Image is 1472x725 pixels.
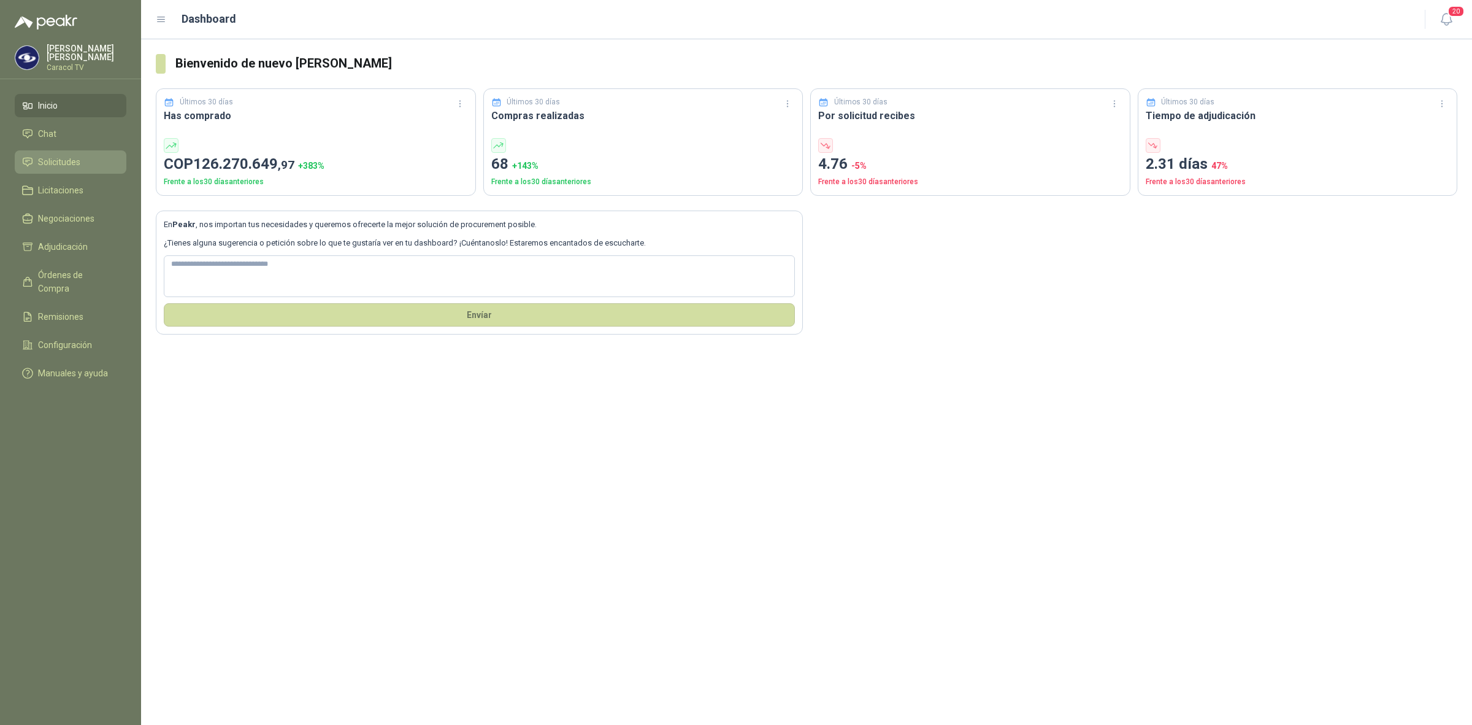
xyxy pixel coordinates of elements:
[278,158,294,172] span: ,97
[38,155,80,169] span: Solicitudes
[193,155,294,173] span: 126.270.649
[15,150,126,174] a: Solicitudes
[164,108,468,123] h3: Has comprado
[491,176,795,188] p: Frente a los 30 días anteriores
[818,108,1122,123] h3: Por solicitud recibes
[38,338,92,352] span: Configuración
[15,263,126,300] a: Órdenes de Compra
[38,212,94,225] span: Negociaciones
[15,362,126,385] a: Manuales y ayuda
[175,54,1457,73] h3: Bienvenido de nuevo [PERSON_NAME]
[182,10,236,28] h1: Dashboard
[491,153,795,176] p: 68
[507,96,560,108] p: Últimos 30 días
[38,310,83,324] span: Remisiones
[15,46,39,69] img: Company Logo
[15,122,126,145] a: Chat
[38,99,58,112] span: Inicio
[1435,9,1457,31] button: 20
[15,207,126,230] a: Negociaciones
[38,184,83,197] span: Licitaciones
[164,219,795,231] p: En , nos importan tus necesidades y queremos ofrecerte la mejor solución de procurement posible.
[38,240,88,254] span: Adjudicación
[47,44,126,61] p: [PERSON_NAME] [PERSON_NAME]
[38,268,115,295] span: Órdenes de Compra
[38,127,56,141] span: Chat
[164,176,468,188] p: Frente a los 30 días anteriores
[1211,161,1228,171] span: 47 %
[818,176,1122,188] p: Frente a los 30 días anteriores
[818,153,1122,176] p: 4.76
[164,153,468,176] p: COP
[47,64,126,71] p: Caracol TV
[1146,108,1450,123] h3: Tiempo de adjudicación
[15,235,126,258] a: Adjudicación
[1146,176,1450,188] p: Frente a los 30 días anteriores
[1447,6,1465,17] span: 20
[1161,96,1214,108] p: Últimos 30 días
[180,96,233,108] p: Últimos 30 días
[164,303,795,327] button: Envíar
[38,366,108,380] span: Manuales y ayuda
[512,161,539,171] span: + 143 %
[851,161,867,171] span: -5 %
[172,220,196,229] b: Peakr
[834,96,887,108] p: Últimos 30 días
[15,333,126,357] a: Configuración
[15,15,77,29] img: Logo peakr
[1146,153,1450,176] p: 2.31 días
[15,179,126,202] a: Licitaciones
[298,161,324,171] span: + 383 %
[491,108,795,123] h3: Compras realizadas
[164,237,795,249] p: ¿Tienes alguna sugerencia o petición sobre lo que te gustaría ver en tu dashboard? ¡Cuéntanoslo! ...
[15,305,126,328] a: Remisiones
[15,94,126,117] a: Inicio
